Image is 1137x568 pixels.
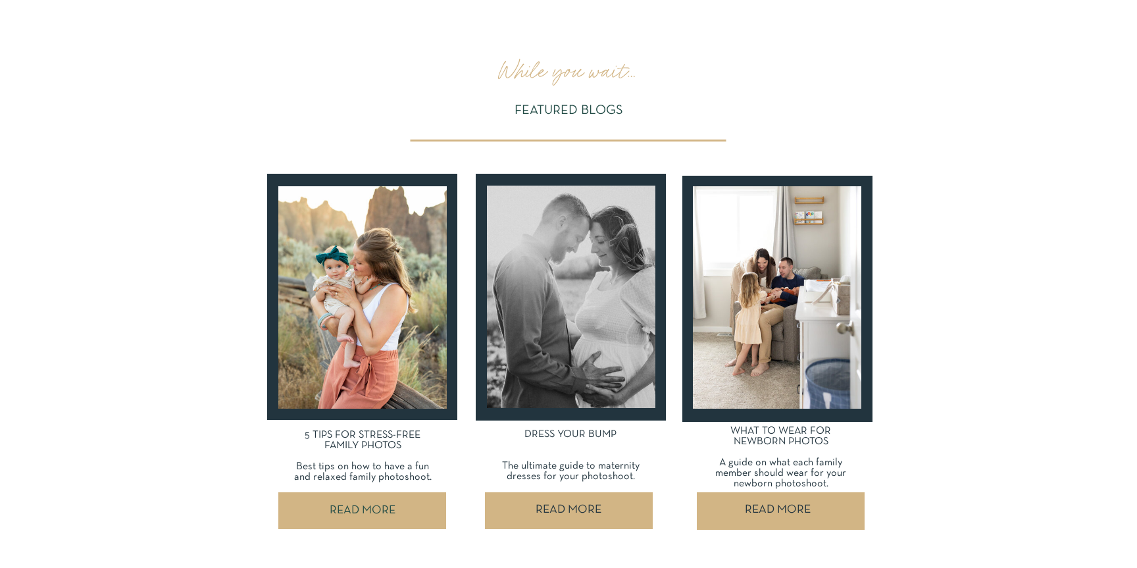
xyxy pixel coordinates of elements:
a: READ MORE [694,492,861,529]
p: 5 TIPS FOR STRESS-FREE FAMILY PHOTOS Best tips on how to have a fun and relaxed family photoshoot. [288,430,438,486]
a: READ MORE [487,492,649,529]
p: DRESS YOUR BUMP The ultimate guide to maternity dresses for your photoshoot. [492,429,649,485]
a: READ MORE [283,493,442,530]
p: WHAT TO WEAR FOR NEWBORN PHOTOS A guide on what each family member should wear for your newborn p... [710,426,851,488]
p: FEATURED BLOGS [511,101,627,120]
h3: While you wait... [498,59,645,84]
